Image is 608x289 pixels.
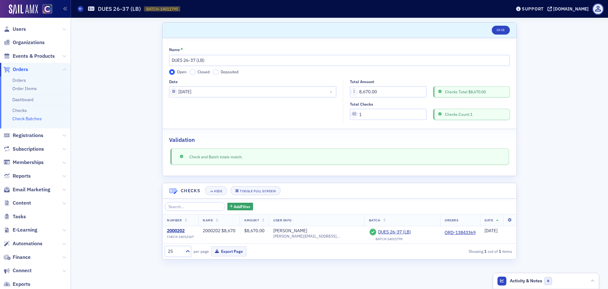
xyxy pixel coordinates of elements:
span: E-Learning [13,227,37,233]
div: BATCH-14011795 [376,237,402,241]
strong: 1 [498,248,502,254]
a: Dashboard [12,97,34,102]
span: Finance [13,254,31,261]
a: Connect [3,267,32,274]
button: AddFilter [227,203,253,211]
span: Organizations [13,39,45,46]
a: Memberships [3,159,44,166]
input: Closed [190,69,195,75]
div: Showing out of items [401,248,512,254]
h4: Checks [181,187,200,194]
div: 25 [168,248,182,255]
span: Users [13,26,26,33]
span: Email Marketing [13,186,50,193]
span: [PERSON_NAME][EMAIL_ADDRESS][PERSON_NAME][DOMAIN_NAME] [273,234,360,239]
span: [DATE] [484,228,497,233]
span: Open [177,69,187,74]
button: Close [328,86,336,97]
a: ORD-13843369 [445,230,476,236]
a: [PERSON_NAME] [273,228,307,234]
span: 0 [544,277,552,285]
a: Order Items [12,86,37,91]
span: Deposited [221,69,238,74]
a: Content [3,200,31,207]
span: BATCH-14011795 [146,6,178,12]
a: Reports [3,173,31,180]
input: MM/DD/YYYY [169,86,336,97]
span: Name [203,218,213,222]
span: Check and Batch totals match. [185,154,243,160]
a: Events & Products [3,53,55,60]
span: Checks Count: 1 [443,111,472,117]
a: DUES 26-37 (LB) [378,229,436,235]
h1: DUES 26-37 (LB) [98,5,141,13]
span: Reports [13,173,31,180]
a: View Homepage [38,4,52,15]
a: Registrations [3,132,43,139]
abbr: This field is required [180,47,183,53]
a: Orders [12,77,26,83]
span: Orders [13,66,28,73]
a: Exports [3,281,30,288]
button: Toggle Full Screen [231,186,281,195]
div: Total Checks [350,102,373,107]
a: Tasks [3,213,26,220]
strong: 1 [483,248,488,254]
span: User Info [273,218,292,222]
label: per page [193,248,209,254]
a: Finance [3,254,31,261]
input: Deposited [213,69,218,75]
button: Save [492,26,510,35]
input: 0.00 [350,86,427,97]
span: Checks Total: [443,89,486,95]
span: Orders [445,218,458,222]
a: Organizations [3,39,45,46]
div: Date [169,79,178,84]
a: E-Learning [3,227,37,233]
span: Closed [198,69,210,74]
span: Connect [13,267,32,274]
a: Users [3,26,26,33]
span: Add Filter [234,204,250,209]
img: SailAMX [9,4,38,15]
h2: Validation [169,136,195,144]
span: Number [167,218,182,222]
span: Automations [13,240,42,247]
div: [DOMAIN_NAME] [553,6,589,12]
input: Search… [165,202,225,211]
div: Support [522,6,544,12]
a: Check Batches [12,116,42,122]
span: Activity & Notes [510,278,542,284]
div: Total Amount [350,79,374,84]
span: Exports [13,281,30,288]
span: $8,670.00 [244,228,264,233]
span: $8,670.00 [468,89,486,94]
div: 2000202 $8,670 [203,228,235,234]
span: Date [484,218,493,222]
a: 2000202 [167,228,194,234]
button: [DOMAIN_NAME] [548,7,591,11]
span: Profile [592,3,604,15]
button: Hide [205,186,227,195]
input: Open [169,69,175,75]
div: Hide [214,189,222,193]
div: Name [169,47,180,52]
span: Batch [369,218,381,222]
img: SailAMX [42,4,52,14]
span: Subscriptions [13,146,44,153]
span: CHECK-14012167 [167,235,194,239]
span: Registrations [13,132,43,139]
span: Content [13,200,31,207]
a: Subscriptions [3,146,44,153]
div: Toggle Full Screen [240,189,275,193]
span: Amount [244,218,259,222]
span: Events & Products [13,53,55,60]
span: Memberships [13,159,44,166]
a: Orders [3,66,28,73]
a: Checks [12,108,27,113]
a: Automations [3,240,42,247]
